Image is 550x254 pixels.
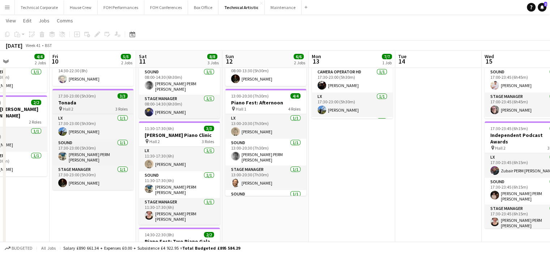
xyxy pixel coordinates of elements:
span: Edit [23,17,31,24]
app-card-role: Sound1/111:30-17:30 (6h)[PERSON_NAME] PERM [PERSON_NAME] [139,171,220,198]
button: FOH Conferences [144,0,188,14]
span: View [6,17,16,24]
button: Maintenance [265,0,302,14]
a: View [3,16,19,25]
app-card-role: Stage Manager1/108:00-14:30 (6h30m)[PERSON_NAME] [139,95,220,119]
div: 1 Job [382,60,392,65]
div: Salary £890 661.34 + Expenses £0.00 + Subsistence £4 922.95 = [63,245,240,251]
span: 3 Roles [115,106,128,112]
span: Hall 1 [236,106,246,112]
span: Wed [485,53,494,60]
span: 14 [397,57,406,65]
span: 8/8 [207,54,217,59]
span: 3/3 [118,93,128,99]
span: Tue [398,53,406,60]
app-card-role: LX1/117:30-23:00 (5h30m)[PERSON_NAME] [312,92,393,117]
app-card-role: Stage Manager1/111:30-17:30 (6h)[PERSON_NAME] PERM [PERSON_NAME] [139,198,220,225]
span: 17:30-23:45 (6h15m) [490,126,528,131]
span: 2 [544,2,547,7]
span: Hall 2 [495,145,506,151]
span: 5/5 [121,54,131,59]
app-card-role: Stage Manager1/108:00-13:30 (5h30m)[PERSON_NAME] [225,61,306,86]
button: Budgeted [4,244,34,252]
span: Jobs [39,17,50,24]
span: 3/3 [204,126,214,131]
h3: Piano Fest: Two Piano Gala [139,238,220,245]
span: 3 Roles [202,139,214,144]
app-card-role: Camera Operator HD1/117:30-23:00 (5h30m)[PERSON_NAME] [312,68,393,92]
span: 4 Roles [288,106,300,112]
span: 4/4 [34,54,44,59]
span: 2/2 [204,232,214,237]
span: 11:30-17:30 (6h) [145,126,174,131]
app-card-role: Sound1/1 [225,190,306,215]
app-card-role: Sound1/108:00-14:30 (6h30m)[PERSON_NAME] PERM [PERSON_NAME] [139,68,220,95]
h3: Tonada [52,99,133,106]
span: Week 41 [24,43,42,48]
h3: Piano Fest: Afternoon [225,99,306,106]
span: 17:30-23:00 (5h30m) [58,93,96,99]
a: Jobs [36,16,52,25]
span: 4/4 [290,93,300,99]
app-card-role: Stage Manager1/113:00-20:30 (7h30m)[PERSON_NAME] [225,165,306,190]
div: 2 Jobs [35,60,46,65]
app-card-role: Stage Manager1/117:30-23:00 (5h30m)[PERSON_NAME] [52,165,133,190]
span: 14:30-22:30 (8h) [145,232,174,237]
a: Comms [54,16,76,25]
div: 2 Jobs [294,60,305,65]
span: All jobs [40,245,57,251]
button: Box Office [188,0,218,14]
app-job-card: 13:00-20:30 (7h30m)4/4Piano Fest: Afternoon Hall 14 RolesLX1/113:00-20:30 (7h30m)[PERSON_NAME]Sou... [225,89,306,196]
span: 2/2 [31,100,41,105]
button: House Crew [64,0,98,14]
span: Hall 2 [149,139,160,144]
h3: [PERSON_NAME] Piano Clinic [139,132,220,138]
a: 2 [538,3,546,12]
div: 3 Jobs [208,60,219,65]
span: 13 [311,57,321,65]
span: Fri [52,53,58,60]
span: 12 [224,57,234,65]
app-job-card: 17:30-23:00 (5h30m)3/3Tonada Hall 23 RolesLX1/117:30-23:00 (5h30m)[PERSON_NAME]Sound1/117:30-23:0... [52,89,133,190]
button: FOH Performances [98,0,144,14]
button: Technical Artistic [218,0,265,14]
span: Mon [312,53,321,60]
app-card-role: Recording Engineer HD1/1 [312,117,393,144]
app-card-role: Sound1/113:00-20:30 (7h30m)[PERSON_NAME] PERM [PERSON_NAME] [225,139,306,165]
div: BST [45,43,52,48]
a: Edit [20,16,34,25]
span: Budgeted [12,246,33,251]
span: 2 Roles [29,119,41,125]
span: 10 [51,57,58,65]
span: Sun [225,53,234,60]
span: Hall 2 [63,106,73,112]
app-card-role: Sound1/117:30-23:00 (5h30m)[PERSON_NAME] PERM [PERSON_NAME] [52,139,133,165]
div: 2 Jobs [121,60,132,65]
span: 13:00-20:30 (7h30m) [231,93,269,99]
span: 15 [483,57,494,65]
span: Comms [57,17,73,24]
span: 11 [138,57,147,65]
app-card-role: LX1/117:30-23:00 (5h30m)[PERSON_NAME] [52,114,133,139]
span: Total Budgeted £895 584.29 [182,245,240,251]
app-job-card: 11:30-17:30 (6h)3/3[PERSON_NAME] Piano Clinic Hall 23 RolesLX1/111:30-17:30 (6h)[PERSON_NAME]Soun... [139,121,220,225]
div: [DATE] [6,42,22,49]
app-card-role: LX1/111:30-17:30 (6h)[PERSON_NAME] [139,147,220,171]
button: Technical Corporate [15,0,64,14]
app-card-role: Stage Manager1/114:30-22:30 (8h)[PERSON_NAME] [52,61,133,86]
span: Sat [139,53,147,60]
app-card-role: LX1/113:00-20:30 (7h30m)[PERSON_NAME] [225,114,306,139]
span: 7/7 [382,54,392,59]
span: 6/6 [294,54,304,59]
